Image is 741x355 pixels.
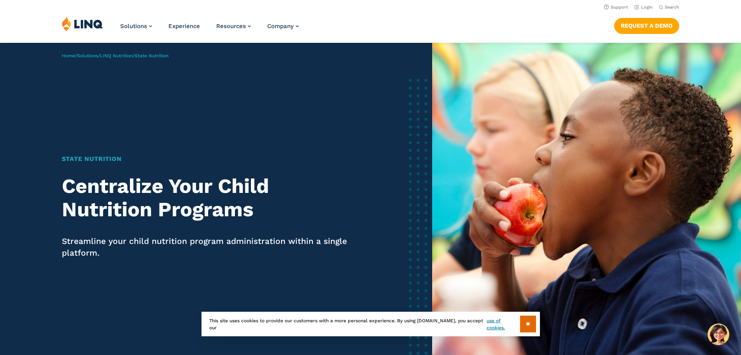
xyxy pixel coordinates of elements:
[659,4,679,10] button: Open Search Bar
[62,235,354,259] p: Streamline your child nutrition program administration within a single platform.
[614,18,679,34] a: Request a Demo
[665,5,679,10] span: Search
[62,53,75,58] a: Home
[708,323,729,345] button: Hello, have a question? Let’s chat.
[168,23,200,30] a: Experience
[62,53,168,58] span: / / /
[267,23,299,30] a: Company
[487,317,520,331] a: use of cookies.
[216,23,251,30] a: Resources
[135,53,168,58] span: State Nutrition
[201,312,540,336] div: This site uses cookies to provide our customers with a more personal experience. By using [DOMAIN...
[62,174,269,221] strong: Centralize Your Child Nutrition Programs
[120,23,147,30] span: Solutions
[267,23,294,30] span: Company
[62,154,354,164] h1: State Nutrition
[120,23,152,30] a: Solutions
[216,23,246,30] span: Resources
[120,16,299,42] nav: Primary Navigation
[62,16,103,31] img: LINQ | K‑12 Software
[604,5,628,10] a: Support
[77,53,98,58] a: Solutions
[634,5,653,10] a: Login
[614,16,679,34] nav: Button Navigation
[100,53,133,58] a: LINQ Nutrition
